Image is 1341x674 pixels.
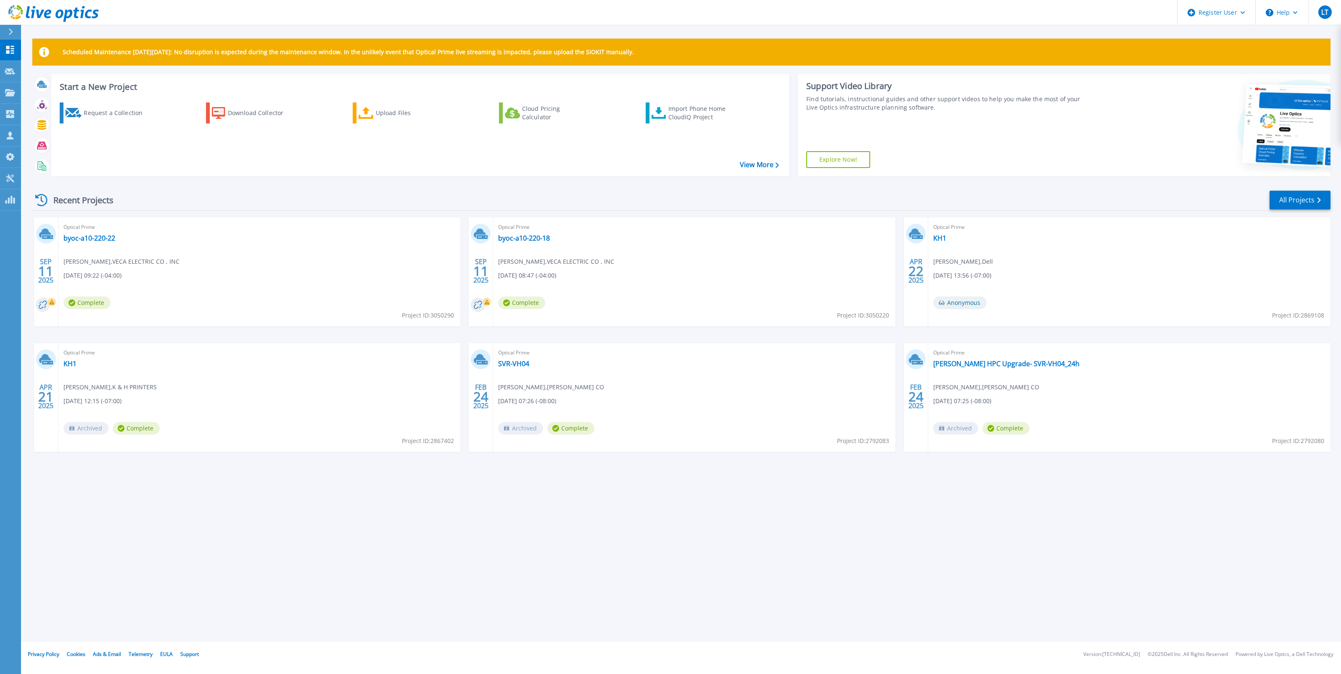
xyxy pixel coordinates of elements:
[547,422,594,435] span: Complete
[38,381,54,412] div: APR 2025
[1272,436,1324,446] span: Project ID: 2792080
[206,102,300,123] a: Download Collector
[63,223,456,232] span: Optical Prime
[933,223,1325,232] span: Optical Prime
[498,271,556,280] span: [DATE] 08:47 (-04:00)
[353,102,446,123] a: Upload Files
[668,105,734,121] div: Import Phone Home CloudIQ Project
[933,271,991,280] span: [DATE] 13:56 (-07:00)
[908,256,924,286] div: APR 2025
[93,650,121,658] a: Ads & Email
[933,359,1080,368] a: [PERSON_NAME] HPC Upgrade- SVR-VH04_24h
[806,81,1084,92] div: Support Video Library
[498,396,556,406] span: [DATE] 07:26 (-08:00)
[740,161,779,169] a: View More
[837,436,889,446] span: Project ID: 2792083
[498,257,614,266] span: [PERSON_NAME] , VECA ELECTRIC CO , INC
[38,268,53,275] span: 11
[498,383,604,392] span: [PERSON_NAME] , [PERSON_NAME] CO
[63,348,456,357] span: Optical Prime
[402,311,454,320] span: Project ID: 3050290
[60,102,153,123] a: Request a Collection
[129,650,153,658] a: Telemetry
[499,102,593,123] a: Cloud Pricing Calculator
[498,223,890,232] span: Optical Prime
[522,105,589,121] div: Cloud Pricing Calculator
[63,296,111,309] span: Complete
[806,95,1084,112] div: Find tutorials, instructional guides and other support videos to help you make the most of your L...
[498,359,529,368] a: SVR-VH04
[498,234,550,242] a: byoc-a10-220-18
[402,436,454,446] span: Project ID: 2867402
[63,383,157,392] span: [PERSON_NAME] , K & H PRINTERS
[1321,9,1328,16] span: LT
[908,393,924,400] span: 24
[1148,652,1228,657] li: © 2025 Dell Inc. All Rights Reserved
[933,257,993,266] span: [PERSON_NAME] , Dell
[473,256,489,286] div: SEP 2025
[933,234,946,242] a: KH1
[63,422,108,435] span: Archived
[60,82,779,92] h3: Start a New Project
[63,257,180,266] span: [PERSON_NAME] , VECA ELECTRIC CO , INC
[473,268,488,275] span: 11
[63,396,121,406] span: [DATE] 12:15 (-07:00)
[1270,191,1330,210] a: All Projects
[933,348,1325,357] span: Optical Prime
[806,151,870,168] a: Explore Now!
[38,393,53,400] span: 21
[473,393,488,400] span: 24
[38,256,54,286] div: SEP 2025
[84,105,151,121] div: Request a Collection
[933,383,1039,392] span: [PERSON_NAME] , [PERSON_NAME] CO
[1235,652,1333,657] li: Powered by Live Optics, a Dell Technology
[228,105,295,121] div: Download Collector
[28,650,59,658] a: Privacy Policy
[908,381,924,412] div: FEB 2025
[473,381,489,412] div: FEB 2025
[498,296,545,309] span: Complete
[1272,311,1324,320] span: Project ID: 2869108
[63,234,115,242] a: byoc-a10-220-22
[498,422,543,435] span: Archived
[63,359,77,368] a: KH1
[498,348,890,357] span: Optical Prime
[933,396,991,406] span: [DATE] 07:25 (-08:00)
[837,311,889,320] span: Project ID: 3050220
[376,105,443,121] div: Upload Files
[982,422,1030,435] span: Complete
[180,650,199,658] a: Support
[933,422,978,435] span: Archived
[908,268,924,275] span: 22
[933,296,987,309] span: Anonymous
[63,49,634,55] p: Scheduled Maintenance [DATE][DATE]: No disruption is expected during the maintenance window. In t...
[67,650,85,658] a: Cookies
[63,271,121,280] span: [DATE] 09:22 (-04:00)
[1083,652,1140,657] li: Version: [TECHNICAL_ID]
[160,650,173,658] a: EULA
[113,422,160,435] span: Complete
[32,190,125,210] div: Recent Projects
